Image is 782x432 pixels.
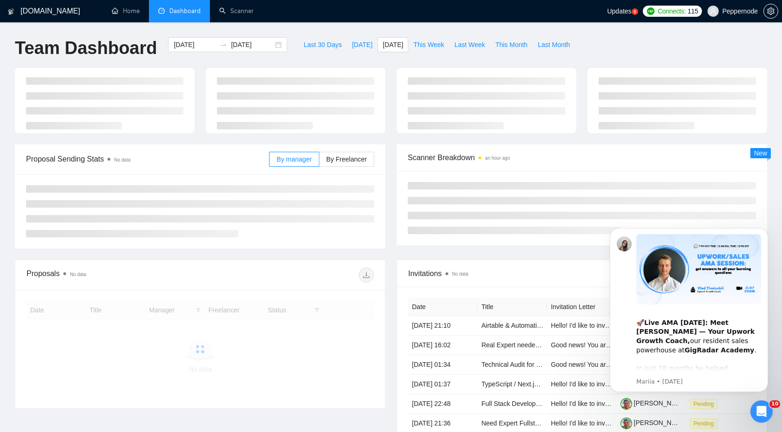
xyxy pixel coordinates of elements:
[220,41,227,48] span: to
[607,7,631,15] span: Updates
[57,159,88,167] b: $800 K+
[688,6,698,16] span: 115
[763,4,778,19] button: setting
[547,298,616,316] th: Invitation Letter
[690,400,721,407] a: Pending
[647,7,654,15] img: upwork-logo.png
[231,40,273,50] input: End date
[326,155,367,163] span: By Freelancer
[478,394,547,414] td: Full Stack Developer Needed: Supabase Security, Bug Fixes, and Code Cleanup
[754,149,767,157] span: New
[8,4,14,19] img: logo
[690,418,718,429] span: Pending
[478,316,547,336] td: Airtable & Automation Architect for DTC Subscription Backend (Physical Product / Grow-to-Order)
[408,355,478,375] td: [DATE] 01:34
[454,40,485,50] span: Last Week
[89,132,159,140] b: GigRadar Academy
[70,272,86,277] span: No data
[303,40,342,50] span: Last 30 Days
[40,163,165,172] p: Message from Mariia, sent 1w ago
[478,298,547,316] th: Title
[750,400,773,423] iframe: Intercom live chat
[408,152,756,163] span: Scanner Breakdown
[658,6,686,16] span: Connects:
[158,7,165,14] span: dashboard
[169,7,201,15] span: Dashboard
[276,155,311,163] span: By manager
[481,380,760,388] a: TypeScript / Next.js developer to help us eliminate all ESLint warnings in a working CRM project.
[452,271,468,277] span: No data
[408,336,478,355] td: [DATE] 16:02
[710,8,716,14] span: user
[538,40,570,50] span: Last Month
[219,7,254,15] a: searchScanner
[378,37,408,52] button: [DATE]
[40,105,159,130] b: Live AMA [DATE]: Meet [PERSON_NAME] — Your Upwork Growth Coach,
[27,268,200,283] div: Proposals
[114,157,130,162] span: No data
[632,8,638,15] a: 5
[347,37,378,52] button: [DATE]
[481,400,715,407] a: Full Stack Developer Needed: Supabase Security, Bug Fixes, and Code Cleanup
[533,37,575,52] button: Last Month
[408,375,478,394] td: [DATE] 01:37
[449,37,490,52] button: Last Week
[408,268,755,279] span: Invitations
[620,419,688,426] a: [PERSON_NAME]
[620,418,632,429] img: c1swG_HredvhpFoT3M_tNODbFuZyIecQyZno-5EQIO2altt1HIwt4yKxr3jeLDSd6a
[15,37,157,59] h1: Team Dashboard
[408,394,478,414] td: [DATE] 22:48
[490,37,533,52] button: This Month
[764,7,778,15] span: setting
[112,7,140,15] a: homeHome
[478,336,547,355] td: Real Expert needed for P2P Protocol
[478,355,547,375] td: Technical Audit for Marketing Hub (Flask/React/PostgreSQL)
[763,7,778,15] a: setting
[485,155,510,161] time: an hour ago
[220,41,227,48] span: swap-right
[298,37,347,52] button: Last 30 Days
[383,40,403,50] span: [DATE]
[26,153,269,165] span: Proposal Sending Stats
[769,400,780,408] span: 10
[413,40,444,50] span: This Week
[596,214,782,407] iframe: Intercom notifications message
[408,316,478,336] td: [DATE] 21:10
[495,40,527,50] span: This Month
[478,375,547,394] td: TypeScript / Next.js developer to help us eliminate all ESLint warnings in a working CRM project.
[634,10,636,14] text: 5
[174,40,216,50] input: Start date
[481,361,656,368] a: Technical Audit for Marketing Hub (Flask/React/PostgreSQL)
[481,419,743,427] a: Need Expert Fullstack Dev for Betting Platform– Platform – API + AI Integration + Test Bots
[352,40,372,50] span: [DATE]
[481,322,762,329] a: Airtable & Automation Architect for DTC Subscription Backend (Physical Product / Grow-to-Order)
[408,298,478,316] th: Date
[40,95,165,204] div: 🚀 our resident sales powerhouse at . In just 18 months he helped drive in Upwork revenue and now ...
[408,37,449,52] button: This Week
[481,341,588,349] a: Real Expert needed for P2P Protocol
[690,419,721,427] a: Pending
